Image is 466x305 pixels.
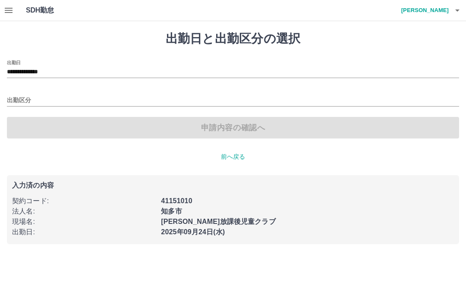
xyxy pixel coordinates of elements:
b: 2025年09月24日(水) [161,228,225,236]
b: 41151010 [161,197,192,204]
p: 契約コード : [12,196,156,206]
p: 法人名 : [12,206,156,217]
b: [PERSON_NAME]放課後児童クラブ [161,218,275,225]
p: 入力済の内容 [12,182,454,189]
b: 知多市 [161,208,182,215]
p: 前へ戻る [7,152,459,161]
p: 現場名 : [12,217,156,227]
p: 出勤日 : [12,227,156,237]
label: 出勤日 [7,59,21,66]
h1: 出勤日と出勤区分の選択 [7,31,459,46]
